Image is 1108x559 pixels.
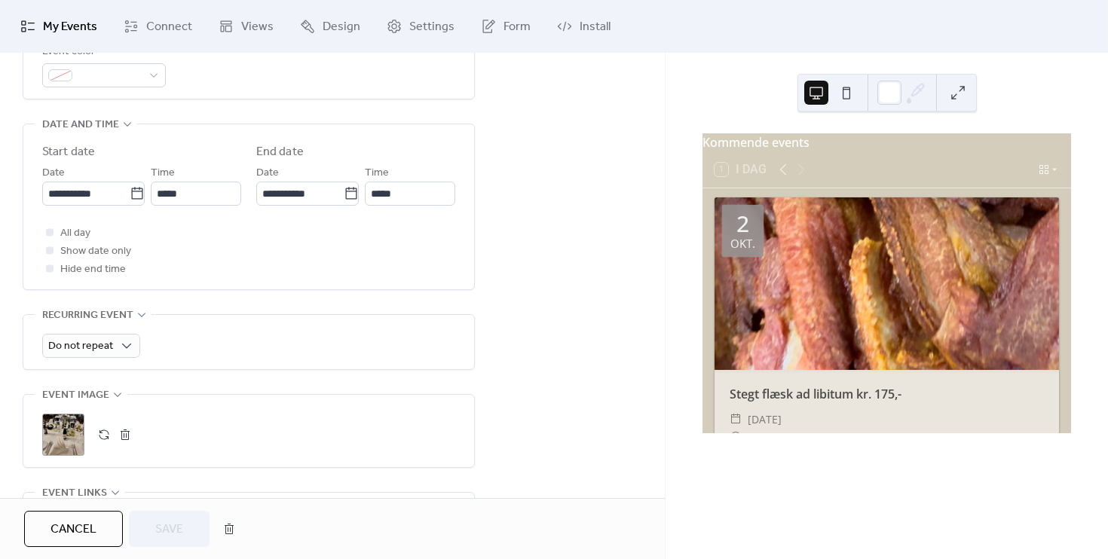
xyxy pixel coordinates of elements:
[546,6,622,47] a: Install
[730,238,755,249] div: okt.
[256,164,279,182] span: Date
[24,511,123,547] button: Cancel
[375,6,466,47] a: Settings
[112,6,204,47] a: Connect
[48,336,113,356] span: Do not repeat
[43,18,97,36] span: My Events
[207,6,285,47] a: Views
[730,411,742,429] div: ​
[151,164,175,182] span: Time
[748,428,775,446] span: 17:30
[503,18,531,36] span: Form
[42,414,84,456] div: ;
[60,243,131,261] span: Show date only
[323,18,360,36] span: Design
[748,411,782,429] span: [DATE]
[42,386,109,405] span: Event image
[42,143,95,161] div: Start date
[256,143,304,161] div: End date
[470,6,542,47] a: Form
[365,164,389,182] span: Time
[775,428,779,446] span: -
[51,521,96,539] span: Cancel
[60,225,90,243] span: All day
[580,18,611,36] span: Install
[779,428,806,446] span: 19:30
[730,428,742,446] div: ​
[42,484,107,502] span: Event links
[42,164,65,182] span: Date
[42,116,119,134] span: Date and time
[730,386,901,402] a: Stegt flæsk ad libitum kr. 175,-
[702,133,1071,151] div: Kommende events
[146,18,192,36] span: Connect
[60,261,126,279] span: Hide end time
[42,307,133,325] span: Recurring event
[409,18,455,36] span: Settings
[736,212,749,235] div: 2
[289,6,372,47] a: Design
[42,43,163,61] div: Event color
[9,6,109,47] a: My Events
[241,18,274,36] span: Views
